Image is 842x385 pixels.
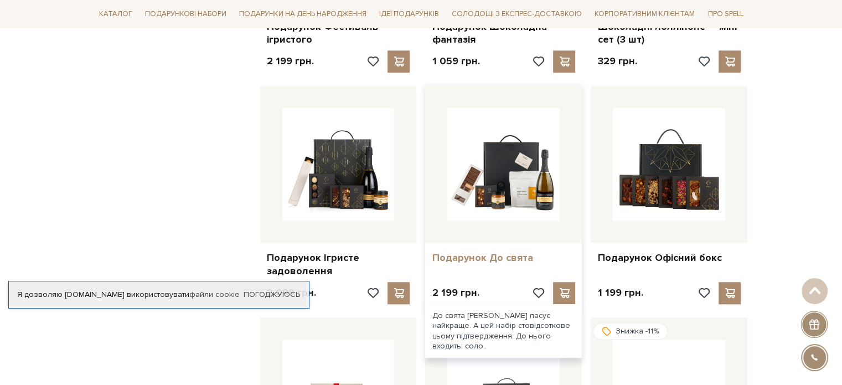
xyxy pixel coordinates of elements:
[703,6,747,23] a: Про Spell
[432,286,479,299] p: 2 199 грн.
[597,20,741,47] a: Шоколадні лолліпопс — міні-сет (3 шт)
[9,290,309,300] div: Я дозволяю [DOMAIN_NAME] використовувати
[597,55,637,68] p: 329 грн.
[95,6,137,23] a: Каталог
[590,6,699,23] a: Корпоративним клієнтам
[432,20,575,47] a: Подарунок Шоколадна фантазія
[235,6,371,23] a: Подарунки на День народження
[597,251,741,264] a: Подарунок Офісний бокс
[375,6,443,23] a: Ідеї подарунків
[432,55,479,68] p: 1 059 грн.
[141,6,231,23] a: Подарункові набори
[447,4,586,23] a: Солодощі з експрес-доставкою
[244,290,300,300] a: Погоджуюсь
[425,304,582,358] div: До свята [PERSON_NAME] пасує найкраще. А цей набір стовідсоткове цьому підтвердження. До нього вх...
[593,323,668,340] div: Знижка -11%
[267,20,410,47] a: Подарунок Фестиваль ігристого
[267,55,314,68] p: 2 199 грн.
[267,251,410,278] a: Подарунок Ігристе задоволення
[432,251,575,264] a: Подарунок До свята
[189,290,240,299] a: файли cookie
[597,286,643,299] p: 1 199 грн.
